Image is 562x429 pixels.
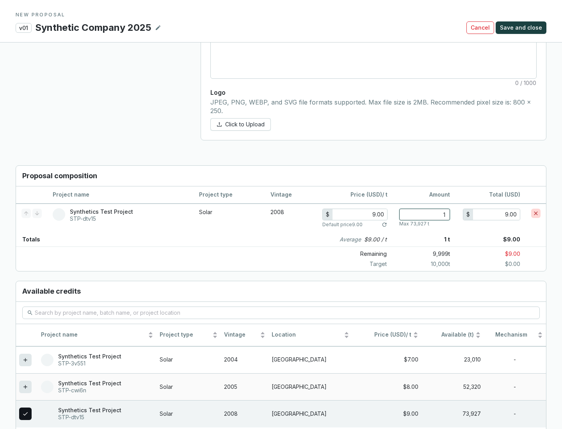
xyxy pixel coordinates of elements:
p: Remaining [323,248,393,259]
div: $8.00 [356,383,418,391]
p: STP-dtv15 [58,414,121,421]
p: [GEOGRAPHIC_DATA] [272,356,349,363]
span: Save and close [500,24,542,32]
td: 73,927 [421,400,484,427]
td: 2008 [221,400,269,427]
p: STP-dtv15 [70,215,133,222]
td: 23,010 [421,346,484,373]
span: Total (USD) [489,191,520,198]
span: Price (USD) [350,191,382,198]
span: Cancel [471,24,490,32]
span: upload [217,122,222,127]
i: Average [340,236,361,243]
p: [GEOGRAPHIC_DATA] [272,410,349,418]
td: 2005 [221,373,269,400]
p: STP-3v551 [58,360,121,367]
th: Mechanism [484,324,546,346]
button: Save and close [496,21,546,34]
th: / t [317,186,393,204]
div: $ [463,209,473,220]
div: $ [323,209,333,220]
span: Vintage [224,331,258,339]
span: / t [356,331,411,339]
td: 2008 [265,204,317,232]
td: Solar [157,400,221,427]
th: Location [269,324,352,346]
div: $9.00 [356,410,418,418]
th: Amount [393,186,455,204]
span: Available (t) [425,331,474,339]
p: $9.00 / t [364,236,387,243]
p: [GEOGRAPHIC_DATA] [272,383,349,391]
th: Project name [38,324,157,346]
th: Available (t) [421,324,484,346]
p: Synthetic Company 2025 [35,21,152,34]
td: 52,320 [421,373,484,400]
th: Project type [157,324,221,346]
span: Price (USD) [374,331,406,338]
p: $9.00 [450,232,546,246]
th: Vintage [221,324,269,346]
td: 2004 [221,346,269,373]
th: Project type [194,186,265,204]
p: Default price 9.00 [322,222,363,228]
p: STP-cwi6n [58,387,121,394]
td: Solar [157,373,221,400]
span: Project type [160,331,210,339]
p: Synthetics Test Project [58,353,121,360]
span: Location [272,331,342,339]
span: Project name [41,331,146,339]
p: v01 [16,23,32,33]
h3: Proposal composition [16,166,546,186]
button: Click to Upload [210,118,271,131]
p: 9,999 t [393,248,450,259]
span: Mechanism [487,331,536,339]
td: - [484,373,546,400]
p: Synthetics Test Project [70,208,133,215]
td: - [484,400,546,427]
p: $9.00 [450,248,546,259]
td: Solar [194,204,265,232]
p: Totals [16,232,40,246]
input: Search by project name, batch name, or project location [35,308,528,317]
th: Vintage [265,186,317,204]
td: Solar [157,346,221,373]
p: Target [323,260,393,268]
p: JPEG, PNG, WEBP, and SVG file formats supported. Max file size is 2MB. Recommended pixel size is:... [210,98,537,115]
td: - [484,346,546,373]
p: $0.00 [450,260,546,268]
div: $7.00 [356,356,418,363]
p: Logo [210,88,537,97]
p: Synthetics Test Project [58,380,121,387]
button: Cancel [466,21,494,34]
p: Synthetics Test Project [58,407,121,414]
span: Click to Upload [225,121,265,128]
th: Project name [47,186,194,204]
p: Max 73,927 t [399,221,429,227]
p: 10,000 t [393,260,450,268]
h3: Available credits [16,281,546,302]
p: 1 t [393,232,450,246]
p: NEW PROPOSAL [16,12,546,18]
